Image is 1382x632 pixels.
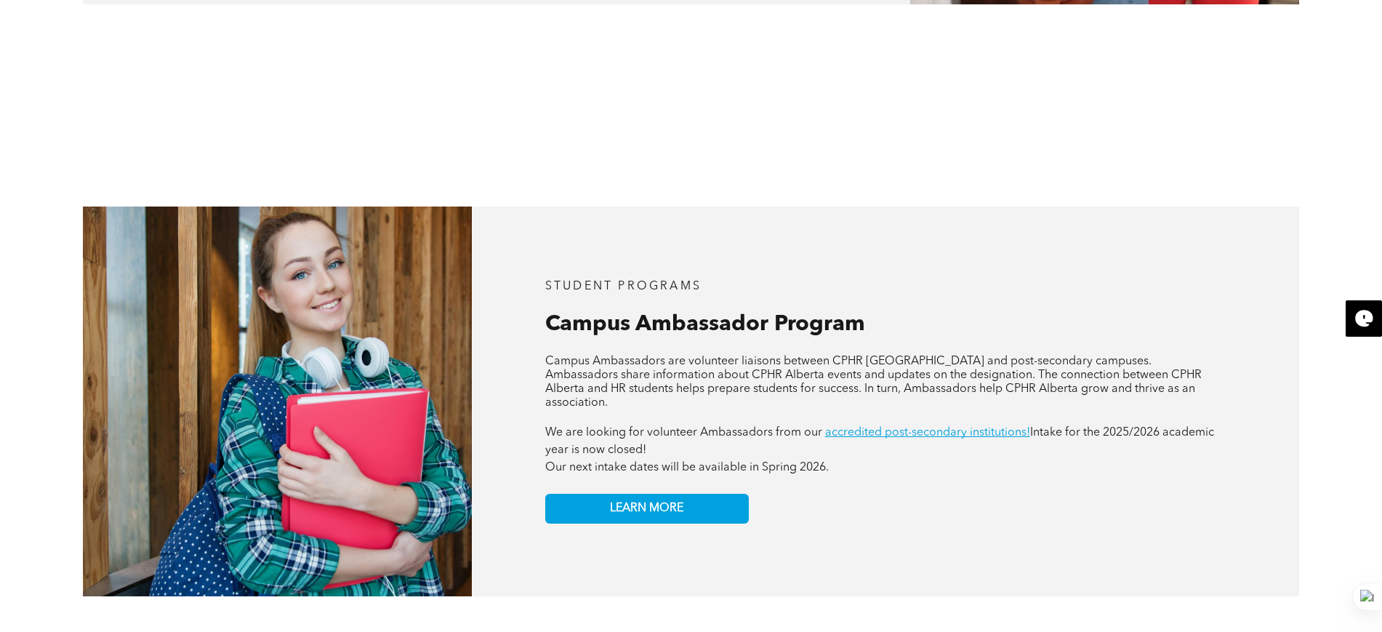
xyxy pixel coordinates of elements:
span: Our next intake dates will be available in Spring 2026. [545,462,829,473]
a: LEARN MORE [545,494,749,524]
a: accredited post-secondary institutions! [825,427,1030,439]
span: Campus Ambassadors are volunteer liaisons between CPHR [GEOGRAPHIC_DATA] and post-secondary campu... [545,356,1202,409]
span: STUDENT PROGRAMS [545,281,702,292]
span: LEARN MORE [610,502,683,516]
span: We are looking for volunteer Ambassadors from our [545,427,822,439]
span: Campus Ambassador Program [545,313,865,335]
span: Intake for the 2025/2026 academic year is now closed! [545,427,1214,456]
